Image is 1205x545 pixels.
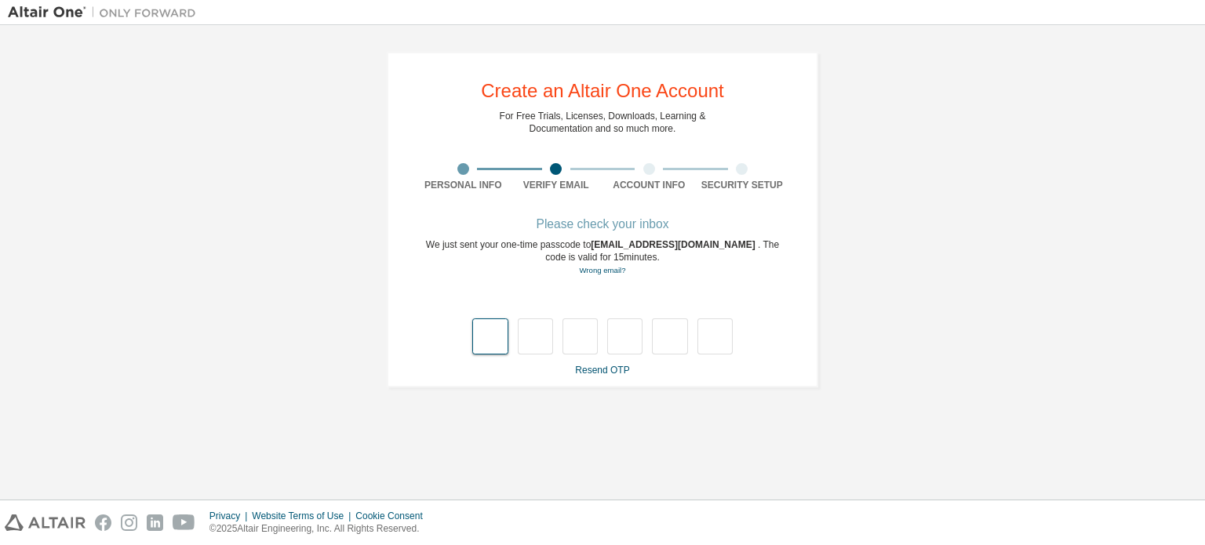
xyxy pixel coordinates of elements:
[209,522,432,536] p: © 2025 Altair Engineering, Inc. All Rights Reserved.
[481,82,724,100] div: Create an Altair One Account
[173,514,195,531] img: youtube.svg
[95,514,111,531] img: facebook.svg
[121,514,137,531] img: instagram.svg
[417,179,510,191] div: Personal Info
[579,266,625,274] a: Go back to the registration form
[252,510,355,522] div: Website Terms of Use
[696,179,789,191] div: Security Setup
[209,510,252,522] div: Privacy
[602,179,696,191] div: Account Info
[575,365,629,376] a: Resend OTP
[8,5,204,20] img: Altair One
[417,220,788,229] div: Please check your inbox
[147,514,163,531] img: linkedin.svg
[500,110,706,135] div: For Free Trials, Licenses, Downloads, Learning & Documentation and so much more.
[510,179,603,191] div: Verify Email
[417,238,788,277] div: We just sent your one-time passcode to . The code is valid for 15 minutes.
[591,239,758,250] span: [EMAIL_ADDRESS][DOMAIN_NAME]
[355,510,431,522] div: Cookie Consent
[5,514,86,531] img: altair_logo.svg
